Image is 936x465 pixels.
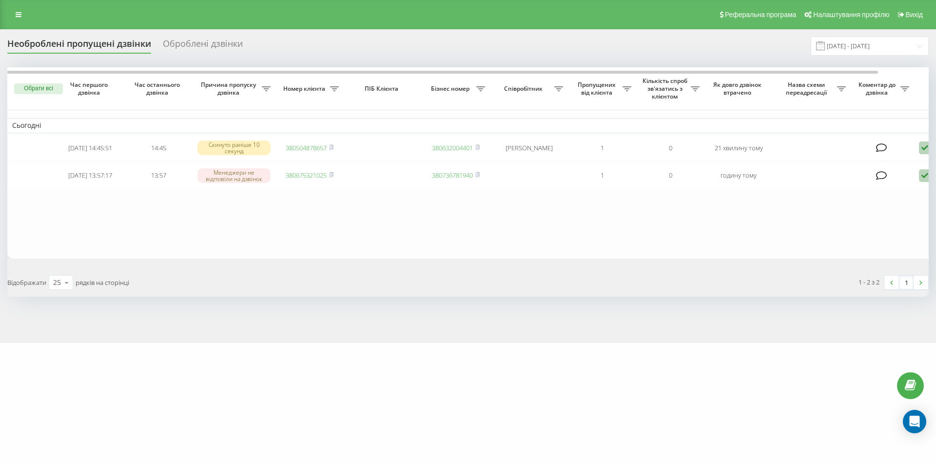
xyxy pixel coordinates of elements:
[636,135,704,161] td: 0
[76,278,129,287] span: рядків на сторінці
[53,278,61,287] div: 25
[704,162,773,188] td: годину тому
[725,11,797,19] span: Реферальна програма
[7,39,151,54] div: Необроблені пропущені дзвінки
[906,11,923,19] span: Вихід
[14,83,63,94] button: Обрати всі
[124,135,193,161] td: 14:45
[641,77,691,100] span: Кількість спроб зв'язатись з клієнтом
[813,11,889,19] span: Налаштування профілю
[56,135,124,161] td: [DATE] 14:45:51
[280,85,330,93] span: Номер клієнта
[778,81,837,96] span: Назва схеми переадресації
[352,85,413,93] span: ПІБ Клієнта
[573,81,623,96] span: Пропущених від клієнта
[197,141,271,155] div: Скинуто раніше 10 секунд
[432,143,473,152] a: 380632004401
[636,162,704,188] td: 0
[899,276,914,289] a: 1
[858,277,879,287] div: 1 - 2 з 2
[286,171,327,180] a: 380675321025
[432,171,473,180] a: 380736781940
[856,81,900,96] span: Коментар до дзвінка
[7,278,46,287] span: Відображати
[568,135,636,161] td: 1
[56,162,124,188] td: [DATE] 13:57:17
[427,85,476,93] span: Бізнес номер
[124,162,193,188] td: 13:57
[490,135,568,161] td: [PERSON_NAME]
[197,81,262,96] span: Причина пропуску дзвінка
[712,81,765,96] span: Як довго дзвінок втрачено
[568,162,636,188] td: 1
[197,168,271,183] div: Менеджери не відповіли на дзвінок
[163,39,243,54] div: Оброблені дзвінки
[132,81,185,96] span: Час останнього дзвінка
[903,410,926,433] div: Open Intercom Messenger
[64,81,117,96] span: Час першого дзвінка
[495,85,554,93] span: Співробітник
[704,135,773,161] td: 21 хвилину тому
[286,143,327,152] a: 380504878657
